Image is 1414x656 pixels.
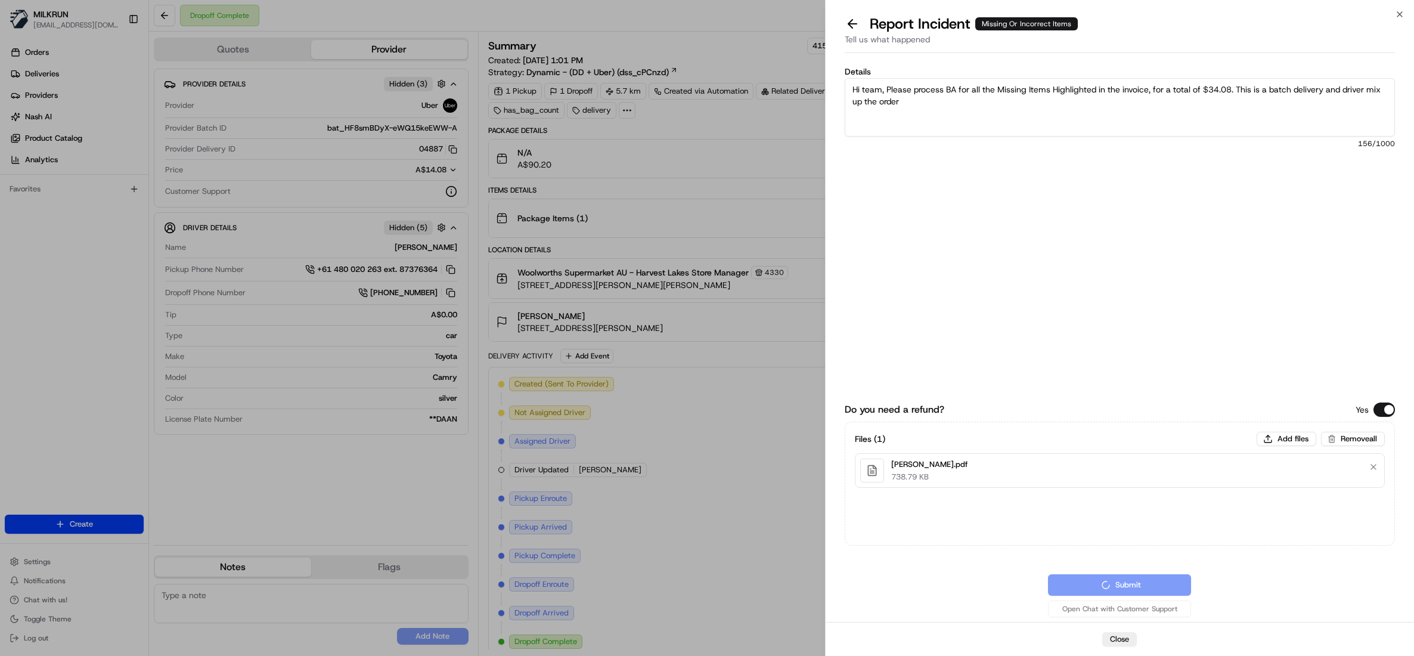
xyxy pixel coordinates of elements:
[891,472,968,482] p: 738.79 KB
[855,433,885,445] h3: Files ( 1 )
[1365,459,1382,475] button: Remove file
[1356,404,1369,416] p: Yes
[845,139,1395,148] span: 156 /1000
[845,78,1395,137] textarea: Hi team, Please process BA for all the Missing Items Highlighted in the invoice, for a total of $...
[975,17,1078,30] div: Missing Or Incorrect Items
[845,67,1395,76] label: Details
[1102,632,1137,646] button: Close
[1257,432,1316,446] button: Add files
[845,403,944,417] label: Do you need a refund?
[845,33,1395,53] div: Tell us what happened
[1321,432,1385,446] button: Removeall
[891,459,968,471] p: [PERSON_NAME].pdf
[870,14,1078,33] p: Report Incident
